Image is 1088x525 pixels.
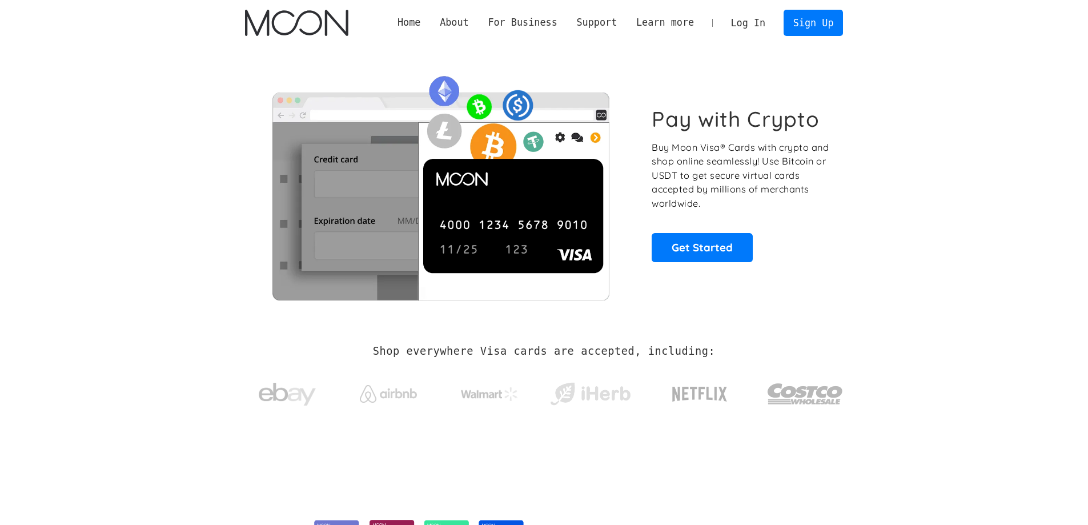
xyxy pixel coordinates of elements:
[652,141,830,211] p: Buy Moon Visa® Cards with crypto and shop online seamlessly! Use Bitcoin or USDT to get secure vi...
[245,10,348,36] img: Moon Logo
[721,10,775,35] a: Log In
[767,372,844,415] img: Costco
[360,385,417,403] img: Airbnb
[567,15,627,30] div: Support
[548,379,633,409] img: iHerb
[346,374,431,408] a: Airbnb
[576,15,617,30] div: Support
[784,10,843,35] a: Sign Up
[671,380,728,408] img: Netflix
[373,345,715,358] h2: Shop everywhere Visa cards are accepted, including:
[447,376,532,407] a: Walmart
[388,15,430,30] a: Home
[649,368,751,414] a: Netflix
[245,365,330,418] a: ebay
[652,233,753,262] a: Get Started
[488,15,557,30] div: For Business
[430,15,478,30] div: About
[440,15,469,30] div: About
[245,10,348,36] a: home
[479,15,567,30] div: For Business
[461,387,518,401] img: Walmart
[627,15,704,30] div: Learn more
[636,15,694,30] div: Learn more
[767,361,844,421] a: Costco
[259,376,316,412] img: ebay
[245,68,636,300] img: Moon Cards let you spend your crypto anywhere Visa is accepted.
[652,106,820,132] h1: Pay with Crypto
[548,368,633,415] a: iHerb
